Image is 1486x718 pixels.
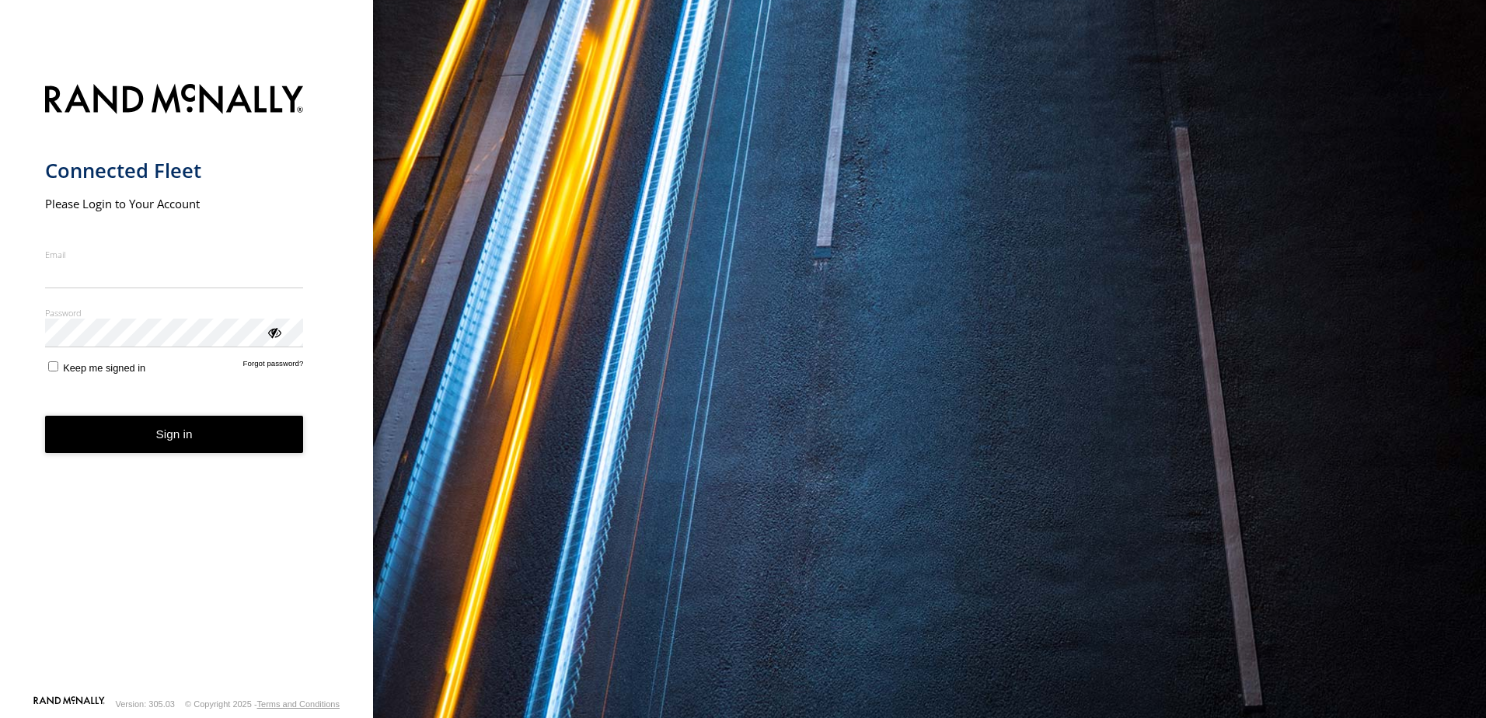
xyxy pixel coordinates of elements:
[45,249,304,260] label: Email
[45,416,304,454] button: Sign in
[45,75,329,695] form: main
[45,196,304,211] h2: Please Login to Your Account
[45,158,304,183] h1: Connected Fleet
[45,307,304,319] label: Password
[33,696,105,712] a: Visit our Website
[257,699,340,709] a: Terms and Conditions
[63,362,145,374] span: Keep me signed in
[185,699,340,709] div: © Copyright 2025 -
[48,361,58,371] input: Keep me signed in
[243,359,304,374] a: Forgot password?
[116,699,175,709] div: Version: 305.03
[45,81,304,120] img: Rand McNally
[266,324,281,340] div: ViewPassword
